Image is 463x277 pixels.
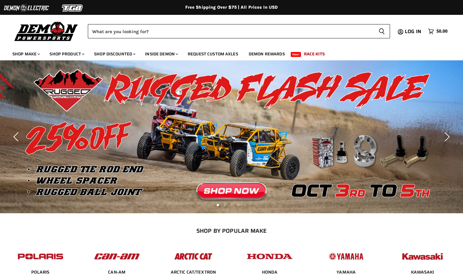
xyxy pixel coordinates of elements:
span: CAN-AM [108,269,126,275]
a: Shop Product [45,48,88,60]
li: Page dot 1 [217,204,219,206]
span: Log in [405,28,421,35]
img: Demon Electric Logo 2 [3,2,49,14]
input: Search [88,24,374,38]
span: KAWASAKI [411,269,434,275]
img: POPULAR_MAKE_logo_1_adc20308-ab24-48c4-9fac-e3c1a623d575.jpg [93,247,141,266]
span: HONDA [262,269,278,275]
h2: SHOP BY POPULAR MAKE [8,227,456,234]
a: Inside Demon [140,48,182,60]
ul: Main menu [8,45,446,60]
img: Demon Powersports [12,20,80,42]
span: YAMAHA [337,269,356,275]
a: Race Kits [299,48,329,60]
li: Page dot 5 [244,204,246,206]
img: POPULAR_MAKE_logo_6_76e8c46f-2d1e-4ecc-b320-194822857d41.jpg [398,247,447,266]
button: Search [374,24,390,38]
img: POPULAR_MAKE_logo_5_20258e7f-293c-4aac-afa8-159eaa299126.jpg [322,247,370,266]
img: POPULAR_MAKE_logo_2_dba48cf1-af45-46d4-8f73-953a0f002620.jpg [16,247,65,266]
a: Demon Rewards [244,48,289,60]
span: New! [291,52,301,57]
a: KAWASAKI [411,269,434,275]
a: Log in [402,29,425,34]
a: HONDA [262,269,278,275]
span: ARCTIC CAT/TEXTRON [171,269,216,275]
a: CAN-AM [108,269,126,275]
a: Shop Make [8,48,44,60]
span: POLARIS [31,269,50,275]
a: Shop Discounted [89,48,139,60]
a: $0.00 [425,27,451,36]
a: YAMAHA [337,269,356,275]
li: Page dot 2 [224,204,226,206]
button: Previous [11,131,23,143]
img: POPULAR_MAKE_logo_4_4923a504-4bac-4306-a1be-165a52280178.jpg [246,247,294,266]
li: Page dot 4 [237,204,239,206]
a: ARCTIC CAT/TEXTRON [171,269,216,275]
button: Next [440,131,452,143]
img: POPULAR_MAKE_logo_3_027535af-6171-4c5e-a9bc-f0eccd05c5d6.jpg [169,247,217,266]
a: POLARIS [31,269,50,275]
span: $0.00 [436,28,448,34]
li: Page dot 3 [230,204,233,206]
img: TGB Logo 2 [49,2,96,14]
form: Product [88,24,390,38]
a: Request Custom Axles [183,48,243,60]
